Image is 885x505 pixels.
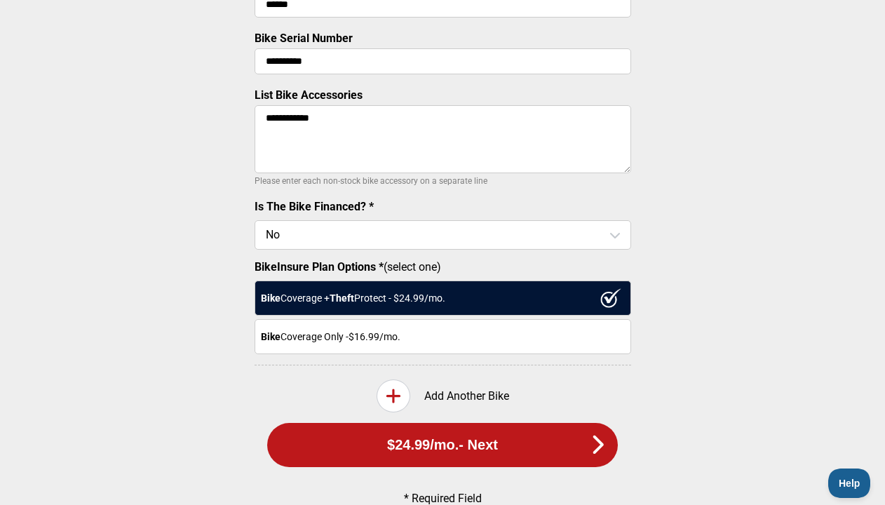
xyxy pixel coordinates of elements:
label: (select one) [255,260,631,274]
label: List Bike Accessories [255,88,363,102]
div: Add Another Bike [255,379,631,412]
div: Coverage Only - $16.99 /mo. [255,319,631,354]
div: Coverage + Protect - $ 24.99 /mo. [255,281,631,316]
strong: BikeInsure Plan Options * [255,260,384,274]
iframe: Toggle Customer Support [828,469,871,498]
strong: Bike [261,331,281,342]
button: $24.99/mo.- Next [267,423,618,467]
label: Bike Serial Number [255,32,353,45]
img: ux1sgP1Haf775SAghJI38DyDlYP+32lKFAAAAAElFTkSuQmCC [600,288,621,308]
label: Is The Bike Financed? * [255,200,374,213]
strong: Theft [330,292,354,304]
p: * Required Field [278,492,607,505]
strong: Bike [261,292,281,304]
span: /mo. [430,437,459,453]
p: Please enter each non-stock bike accessory on a separate line [255,173,631,189]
